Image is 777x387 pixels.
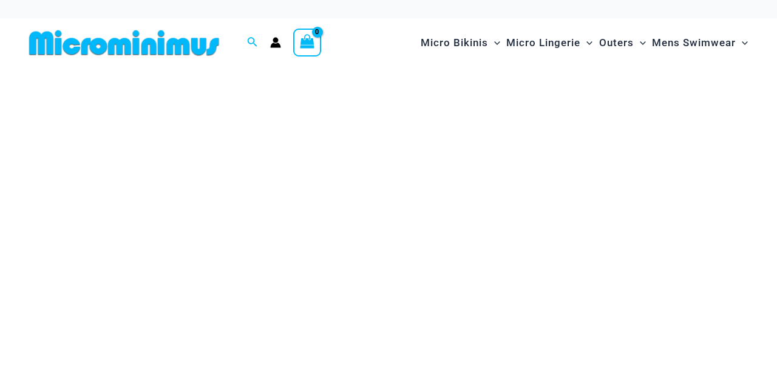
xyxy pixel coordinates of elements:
[652,27,736,58] span: Mens Swimwear
[503,24,595,61] a: Micro LingerieMenu ToggleMenu Toggle
[649,24,751,61] a: Mens SwimwearMenu ToggleMenu Toggle
[418,24,503,61] a: Micro BikinisMenu ToggleMenu Toggle
[416,22,753,63] nav: Site Navigation
[634,27,646,58] span: Menu Toggle
[24,29,224,57] img: MM SHOP LOGO FLAT
[599,27,634,58] span: Outers
[247,35,258,50] a: Search icon link
[506,27,580,58] span: Micro Lingerie
[421,27,488,58] span: Micro Bikinis
[270,37,281,48] a: Account icon link
[596,24,649,61] a: OutersMenu ToggleMenu Toggle
[736,27,748,58] span: Menu Toggle
[293,29,321,57] a: View Shopping Cart, empty
[580,27,592,58] span: Menu Toggle
[488,27,500,58] span: Menu Toggle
